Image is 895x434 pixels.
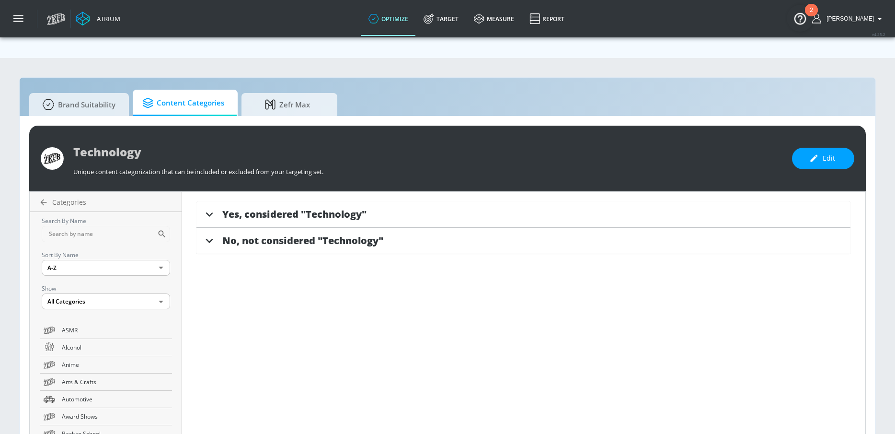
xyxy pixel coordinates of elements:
div: 2 [810,10,813,23]
a: Target [416,1,466,36]
span: Zefr Max [251,93,324,116]
p: Sort By Name [42,250,170,260]
a: ASMR [40,322,172,339]
span: Yes, considered "Technology" [222,208,367,221]
span: Arts & Crafts [62,377,168,387]
span: login as: sarah.grindle@zefr.com [823,15,874,22]
div: All Categories [42,293,170,309]
span: Anime [62,360,168,370]
div: Atrium [93,14,120,23]
div: A-Z [42,260,170,276]
input: Search by name [42,226,157,242]
a: Award Shows [40,408,172,425]
a: Alcohol [40,339,172,356]
button: [PERSON_NAME] [812,13,885,24]
a: Automotive [40,391,172,408]
a: optimize [361,1,416,36]
span: v 4.25.2 [872,32,885,37]
p: Show [42,283,170,293]
span: Edit [811,152,835,164]
a: Report [522,1,572,36]
div: Yes, considered "Technology" [196,201,850,228]
a: Categories [34,198,182,207]
div: Unique content categorization that can be included or excluded from your targeting set. [73,163,782,176]
span: Content Categories [142,92,224,115]
a: Anime [40,356,172,374]
button: Edit [792,148,854,169]
span: Brand Suitability [39,93,115,116]
span: Alcohol [62,342,168,352]
span: Categories [52,198,86,207]
p: Search By Name [42,216,170,226]
button: Open Resource Center, 2 new notifications [787,5,814,32]
a: Arts & Crafts [40,374,172,391]
a: measure [466,1,522,36]
div: No, not considered "Technology" [196,228,850,254]
span: Automotive [62,394,168,404]
span: ASMR [62,325,168,335]
a: Atrium [76,12,120,26]
span: Award Shows [62,411,168,422]
span: No, not considered "Technology" [222,234,383,247]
